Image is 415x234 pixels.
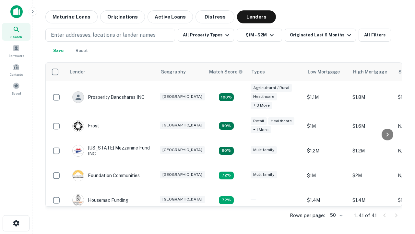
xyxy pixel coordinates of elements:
[178,29,234,42] button: All Property Types
[160,146,205,154] div: [GEOGRAPHIC_DATA]
[349,188,395,213] td: $1.4M
[160,93,205,100] div: [GEOGRAPHIC_DATA]
[48,44,69,57] button: Save your search to get updates of matches that match your search criteria.
[304,188,349,213] td: $1.4M
[73,195,84,206] img: picture
[73,121,84,132] img: picture
[383,182,415,213] iframe: Chat Widget
[219,147,234,155] div: Matching Properties: 5, hasApolloMatch: undefined
[10,34,22,39] span: Search
[70,68,85,76] div: Lender
[251,93,277,100] div: Healthcare
[354,212,377,219] p: 1–41 of 41
[349,63,395,81] th: High Mortgage
[237,10,276,23] button: Lenders
[308,68,340,76] div: Low Mortgage
[251,84,292,92] div: Agricultural / Rural
[157,63,205,81] th: Geography
[148,10,193,23] button: Active Loans
[251,68,265,76] div: Types
[219,122,234,130] div: Matching Properties: 5, hasApolloMatch: undefined
[72,145,150,157] div: [US_STATE] Mezzanine Fund INC
[66,63,157,81] th: Lender
[51,31,156,39] p: Enter addresses, locations or lender names
[359,29,391,42] button: All Filters
[205,63,247,81] th: Capitalize uses an advanced AI algorithm to match your search with the best lender. The match sco...
[2,42,30,59] a: Borrowers
[45,10,98,23] button: Maturing Loans
[45,29,175,42] button: Enter addresses, locations or lender names
[304,81,349,114] td: $1.1M
[290,31,353,39] div: Originated Last 6 Months
[12,91,21,96] span: Saved
[268,117,294,125] div: Healthcare
[349,81,395,114] td: $1.8M
[2,23,30,41] a: Search
[209,68,243,75] div: Capitalize uses an advanced AI algorithm to match your search with the best lender. The match sco...
[10,72,23,77] span: Contacts
[72,91,145,103] div: Prosperity Bancshares INC
[251,146,277,154] div: Multifamily
[71,44,92,57] button: Reset
[304,114,349,138] td: $1M
[196,10,234,23] button: Distress
[349,114,395,138] td: $1.6M
[209,68,242,75] h6: Match Score
[327,211,344,220] div: 50
[8,53,24,58] span: Borrowers
[251,117,267,125] div: Retail
[72,170,140,181] div: Foundation Communities
[160,196,205,203] div: [GEOGRAPHIC_DATA]
[160,68,186,76] div: Geography
[353,68,387,76] div: High Mortgage
[73,170,84,181] img: picture
[160,171,205,178] div: [GEOGRAPHIC_DATA]
[219,172,234,179] div: Matching Properties: 4, hasApolloMatch: undefined
[304,163,349,188] td: $1M
[10,5,23,18] img: capitalize-icon.png
[290,212,325,219] p: Rows per page:
[285,29,356,42] button: Originated Last 6 Months
[2,61,30,78] a: Contacts
[219,93,234,101] div: Matching Properties: 10, hasApolloMatch: undefined
[100,10,145,23] button: Originations
[237,29,282,42] button: $1M - $2M
[247,63,304,81] th: Types
[219,196,234,204] div: Matching Properties: 4, hasApolloMatch: undefined
[251,171,277,178] div: Multifamily
[251,102,272,109] div: + 3 more
[2,80,30,97] a: Saved
[160,122,205,129] div: [GEOGRAPHIC_DATA]
[251,126,271,134] div: + 1 more
[349,138,395,163] td: $1.2M
[349,163,395,188] td: $2M
[72,194,128,206] div: Housemax Funding
[73,145,84,156] img: picture
[304,63,349,81] th: Low Mortgage
[72,120,99,132] div: Frost
[304,138,349,163] td: $1.2M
